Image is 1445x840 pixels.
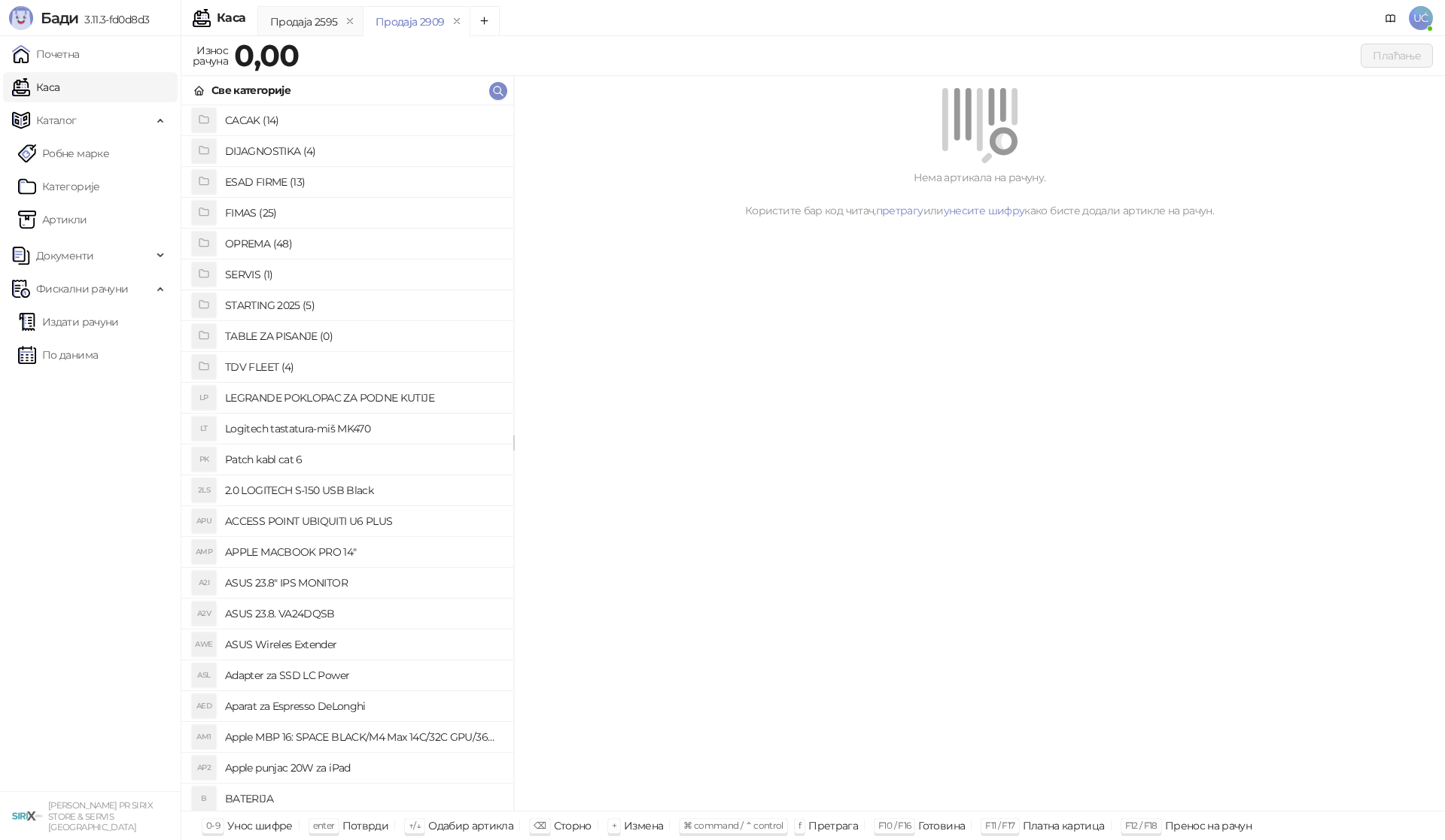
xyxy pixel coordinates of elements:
span: Документи [36,241,93,271]
h4: Apple punjac 20W za iPad [225,756,501,780]
div: AED [192,694,216,718]
h4: Adapter za SSD LC Power [225,663,501,687]
h4: ASUS 23.8" IPS MONITOR [225,571,501,595]
div: Претрага [808,816,858,835]
span: f [799,820,801,831]
h4: DIJAGNOSTIKA (4) [225,139,501,163]
h4: TABLE ZA PISANJE (0) [225,324,501,348]
h4: Logitech tastatura-miš MK470 [225,417,501,441]
span: ⌘ command / ⌃ control [683,820,783,831]
h4: APPLE MACBOOK PRO 14" [225,540,501,564]
span: UĆ [1409,6,1433,30]
span: F12 / F18 [1125,820,1158,831]
div: LT [192,417,216,441]
div: Сторно [554,816,592,835]
span: enter [313,820,335,831]
h4: TDV FLEET (4) [225,355,501,379]
div: Продаја 2595 [270,14,337,30]
a: Издати рачуни [18,307,119,337]
div: ASL [192,663,216,687]
button: remove [340,15,360,28]
div: Потврди [342,816,389,835]
h4: Apple MBP 16: SPACE BLACK/M4 Max 14C/32C GPU/36GB/1T-ZEE [225,725,501,749]
span: ↑/↓ [409,820,421,831]
h4: ACCESS POINT UBIQUITI U6 PLUS [225,509,501,533]
a: По данима [18,340,98,370]
div: grid [181,105,513,811]
div: Нема артикала на рачуну. Користите бар код читач, или како бисте додали артикле на рачун. [532,169,1427,219]
img: 64x64-companyLogo-cb9a1907-c9b0-4601-bb5e-5084e694c383.png [12,801,42,831]
a: Каса [12,72,59,102]
span: 0-9 [206,820,220,831]
div: AP2 [192,756,216,780]
div: APU [192,509,216,533]
div: AM1 [192,725,216,749]
div: AMP [192,540,216,564]
div: Све категорије [211,82,291,99]
h4: OPREMA (48) [225,232,501,256]
div: A2I [192,571,216,595]
div: Готовина [918,816,965,835]
button: remove [447,15,467,28]
small: [PERSON_NAME] PR SIRIX STORE & SERVIS [GEOGRAPHIC_DATA] [48,800,153,832]
a: Документација [1379,6,1403,30]
h4: ASUS Wireles Extender [225,632,501,657]
button: Плаћање [1361,44,1433,68]
div: Продаја 2909 [376,14,444,30]
h4: Patch kabl cat 6 [225,447,501,472]
a: претрагу [876,204,923,217]
div: Платна картица [1023,816,1105,835]
span: Каталог [36,105,77,135]
span: Бади [41,9,78,27]
div: A2V [192,602,216,626]
h4: 2.0 LOGITECH S-150 USB Black [225,478,501,502]
div: LP [192,386,216,410]
span: + [612,820,616,831]
span: F11 / F17 [985,820,1015,831]
span: ⌫ [534,820,546,831]
a: ArtikliАртикли [18,205,87,235]
span: F10 / F16 [878,820,911,831]
span: 3.11.3-fd0d8d3 [78,13,149,26]
div: Пренос на рачун [1165,816,1252,835]
h4: ESAD FIRME (13) [225,170,501,194]
div: Измена [624,816,663,835]
div: Каса [217,12,245,24]
span: Фискални рачуни [36,274,128,304]
h4: LEGRANDE POKLOPAC ZA PODNE KUTIJE [225,386,501,410]
h4: ASUS 23.8. VA24DQSB [225,602,501,626]
a: унесите шифру [944,204,1025,217]
button: Add tab [470,6,500,36]
div: B [192,787,216,811]
h4: FIMAS (25) [225,201,501,225]
div: Одабир артикла [428,816,513,835]
div: Унос шифре [227,816,293,835]
img: Logo [9,6,33,30]
strong: 0,00 [234,37,299,74]
h4: BATERIJA [225,787,501,811]
div: PK [192,447,216,472]
div: AWE [192,632,216,657]
h4: SERVIS (1) [225,262,501,287]
a: Почетна [12,39,80,69]
a: Категорије [18,171,100,202]
div: Износ рачуна [190,41,231,71]
h4: STARTING 2025 (5) [225,293,501,317]
a: Робне марке [18,138,109,168]
h4: Aparat za Espresso DeLonghi [225,694,501,718]
h4: CACAK (14) [225,108,501,132]
div: 2LS [192,478,216,502]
